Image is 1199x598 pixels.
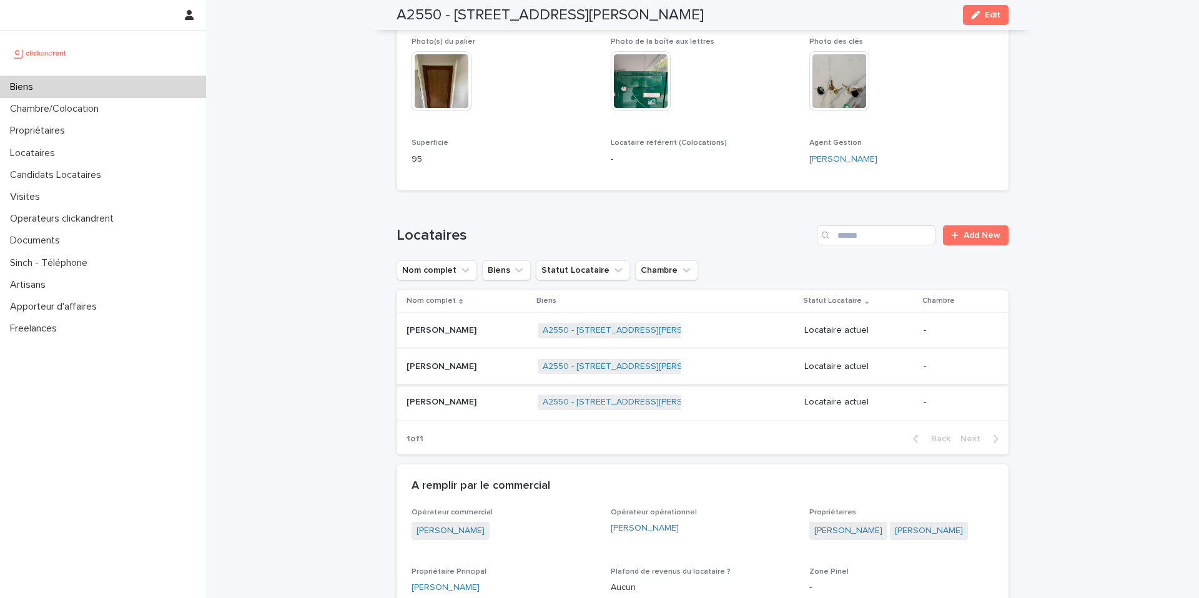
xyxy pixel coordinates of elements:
a: [PERSON_NAME] [814,524,882,537]
tr: [PERSON_NAME][PERSON_NAME] A2550 - [STREET_ADDRESS][PERSON_NAME] Locataire actuel- [397,348,1009,385]
p: Biens [5,81,43,93]
span: Photo(s) du palier [412,38,475,46]
p: Aucun [611,581,795,594]
p: Documents [5,235,70,247]
p: Artisans [5,279,56,291]
p: Candidats Locataires [5,169,111,181]
p: Statut Locataire [803,294,862,308]
p: Locataire actuel [804,325,914,336]
span: Propriétaire Principal [412,568,486,576]
tr: [PERSON_NAME][PERSON_NAME] A2550 - [STREET_ADDRESS][PERSON_NAME] Locataire actuel- [397,312,1009,348]
button: Nom complet [397,260,477,280]
p: - [924,397,989,408]
p: Sinch - Téléphone [5,257,97,269]
a: A2550 - [STREET_ADDRESS][PERSON_NAME] [543,361,727,372]
p: Chambre [922,294,955,308]
button: Next [955,433,1009,444]
span: Locataire référent (Colocations) [611,139,727,147]
p: 95 [412,153,596,166]
span: Opérateur commercial [412,509,493,516]
p: - [809,581,994,594]
p: - [611,153,795,166]
span: Superficie [412,139,448,147]
p: Locataires [5,147,65,159]
p: Visites [5,191,50,203]
a: [PERSON_NAME] [895,524,963,537]
p: Biens [536,294,556,308]
button: Biens [482,260,531,280]
p: Apporteur d'affaires [5,301,107,313]
p: Operateurs clickandrent [5,213,124,225]
p: Propriétaires [5,125,75,137]
span: Agent Gestion [809,139,862,147]
p: Locataire actuel [804,397,914,408]
button: Edit [963,5,1009,25]
span: Next [960,434,988,443]
span: Photo des clés [809,38,863,46]
p: Locataire actuel [804,361,914,372]
span: Back [924,434,950,443]
span: Propriétaires [809,509,856,516]
p: - [924,361,989,372]
a: [PERSON_NAME] [412,581,480,594]
button: Back [903,433,955,444]
button: Statut Locataire [536,260,630,280]
button: Chambre [635,260,698,280]
p: - [924,325,989,336]
span: Zone Pinel [809,568,849,576]
p: Chambre/Colocation [5,103,109,115]
img: UCB0brd3T0yccxBKYDjQ [10,41,71,66]
input: Search [817,225,935,245]
a: A2550 - [STREET_ADDRESS][PERSON_NAME] [543,397,727,408]
a: [PERSON_NAME] [611,522,679,535]
span: Edit [985,11,1000,19]
p: [PERSON_NAME] [407,323,479,336]
a: A2550 - [STREET_ADDRESS][PERSON_NAME] [543,325,727,336]
h2: A remplir par le commercial [412,479,550,493]
span: Plafond de revenus du locataire ? [611,568,731,576]
p: [PERSON_NAME] [407,395,479,408]
a: [PERSON_NAME] [417,524,485,537]
tr: [PERSON_NAME][PERSON_NAME] A2550 - [STREET_ADDRESS][PERSON_NAME] Locataire actuel- [397,385,1009,421]
a: [PERSON_NAME] [809,153,877,166]
span: Add New [964,231,1000,240]
h2: A2550 - [STREET_ADDRESS][PERSON_NAME] [397,6,704,24]
h1: Locataires [397,227,812,245]
p: Freelances [5,323,67,335]
p: 1 of 1 [397,424,433,454]
span: Photo de la boîte aux lettres [611,38,714,46]
p: [PERSON_NAME] [407,359,479,372]
span: Opérateur opérationnel [611,509,697,516]
a: Add New [943,225,1009,245]
p: Nom complet [407,294,456,308]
